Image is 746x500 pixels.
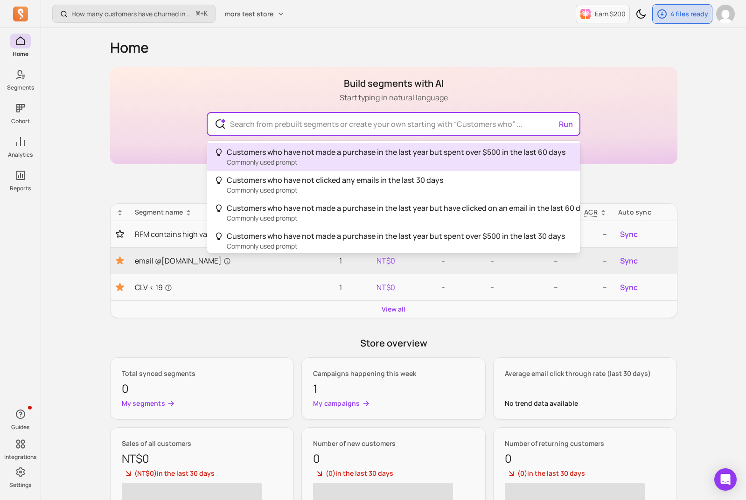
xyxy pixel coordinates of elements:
[227,242,298,250] span: Commonly used prompt
[227,158,298,167] span: Commonly used prompt
[714,468,737,491] div: Open Intercom Messenger
[227,175,443,185] span: Customers who have not clicked any emails in the last 30 days
[223,113,565,135] input: Search from prebuilt segments or create your own starting with “Customers who” ...
[227,231,565,241] span: Customers who have not made a purchase in the last year but spent over $500 in the last 30 days
[227,214,298,222] span: Commonly used prompt
[227,186,298,194] span: Commonly used prompt
[227,147,565,157] span: Customers who have not made a purchase in the last year but spent over $500 in the last 60 days
[227,203,593,213] span: Customers who have not made a purchase in the last year but have clicked on an email in the last ...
